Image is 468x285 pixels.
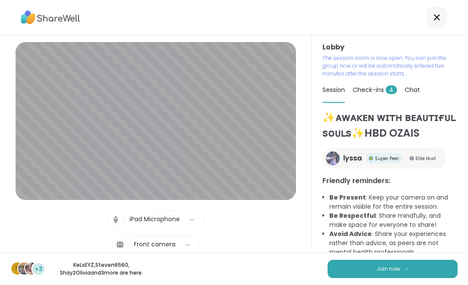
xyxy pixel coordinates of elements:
h1: ✨ᴀᴡᴀᴋᴇɴ ᴡɪᴛʜ ʙᴇᴀᴜᴛɪғᴜʟ sᴏᴜʟs✨HBD OZAIS [322,110,458,141]
span: Check-ins [353,85,397,94]
img: ShareWell Logomark [404,266,409,271]
span: Session [322,85,345,94]
span: K [15,263,19,274]
h3: Lobby [322,42,458,52]
h3: Friendly reminders: [322,176,458,186]
li: : Share your experiences rather than advice, as peers are not mental health professionals. [329,229,458,257]
img: Camera [116,236,124,253]
span: Join now [377,265,400,273]
img: Super Peer [369,156,373,161]
img: Steven6560 [18,262,30,275]
p: KeLsEYZ , Steven6560 , Shay2Olivia and 3 more are here. [53,261,150,277]
img: Microphone [112,211,120,228]
button: Join now [328,260,458,278]
b: Be Present [329,193,366,202]
span: | [123,211,125,228]
li: : Keep your camera on and remain visible for the entire session. [329,193,458,211]
a: lyssalyssaSuper PeerSuper PeerElite HostElite Host [322,148,446,169]
img: Shay2Olivia [25,262,37,275]
span: | [127,236,130,253]
img: lyssa [326,151,340,165]
span: lyssa [343,153,362,164]
span: Chat [405,85,420,94]
b: Be Respectful [329,211,376,220]
img: Elite Host [409,156,414,161]
span: 4 [386,85,397,94]
b: Avoid Advice [329,229,372,238]
span: Elite Host [416,155,436,162]
img: ShareWell Logo [21,7,80,27]
div: Front camera [134,240,175,249]
span: Super Peer [375,155,399,162]
span: +3 [35,265,42,274]
li: : Share mindfully, and make space for everyone to share! [329,211,458,229]
p: The session room is now open. You can join the group now or will be automatically entered five mi... [322,54,447,78]
div: iPad Microphone [130,215,180,224]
